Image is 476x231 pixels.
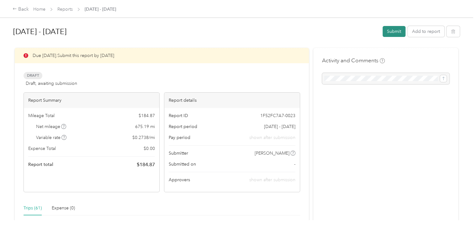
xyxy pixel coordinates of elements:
h4: Activity and Comments [322,57,385,64]
div: Report details [164,93,300,108]
span: Draft [24,72,42,79]
span: Report period [169,123,197,130]
span: Expense Total [28,145,56,152]
span: Variable rate [36,134,67,141]
span: 675.19 mi [135,123,155,130]
button: Submit [383,26,405,37]
h1: Sep 1 - 30, 2025 [13,24,378,39]
span: $ 184.87 [139,112,155,119]
span: [PERSON_NAME] [255,150,289,157]
span: Submitter [169,150,188,157]
span: [DATE] - [DATE] [85,6,116,13]
span: Submitted on [169,161,196,167]
span: Pay period [169,134,190,141]
div: Back [13,6,29,13]
span: $ 0.00 [144,145,155,152]
span: [DATE] - [DATE] [264,123,295,130]
span: Draft, awaiting submission [26,80,77,87]
span: shown after submission [249,177,295,182]
div: Report Summary [24,93,159,108]
iframe: Everlance-gr Chat Button Frame [441,196,476,231]
span: Report total [28,161,53,168]
span: Approvers [169,177,190,183]
span: shown after submission [249,134,295,141]
button: Add to report [408,26,444,37]
span: $ 0.2738 / mi [132,134,155,141]
div: Due [DATE]. Submit this report by [DATE] [15,48,309,63]
span: Report ID [169,112,188,119]
a: Home [33,7,45,12]
span: - [294,161,295,167]
span: 1F52FC7A7-0023 [260,112,295,119]
span: Mileage Total [28,112,55,119]
a: Reports [57,7,73,12]
div: Trips (61) [24,205,42,212]
div: Expense (0) [52,205,75,212]
span: $ 184.87 [137,161,155,168]
span: Net mileage [36,123,66,130]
